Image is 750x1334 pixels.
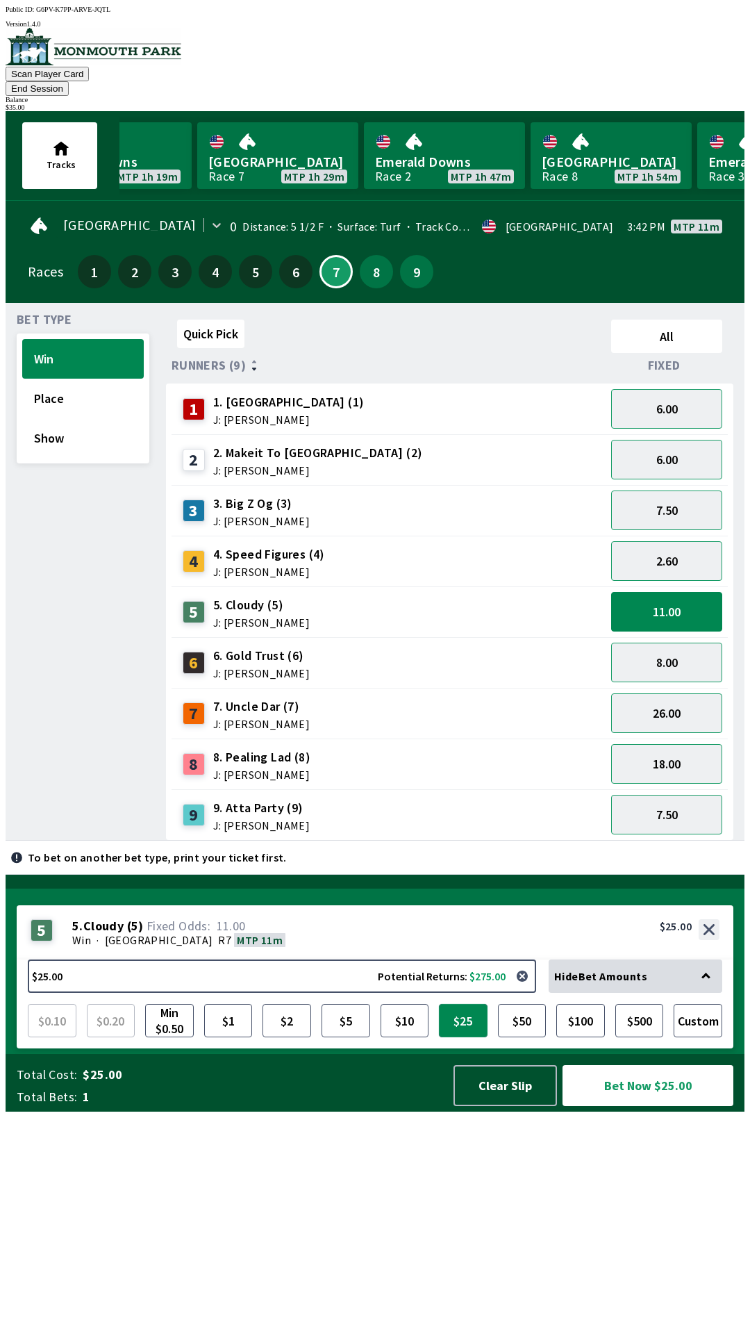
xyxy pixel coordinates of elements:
span: Runners (9) [172,360,246,371]
span: 9 [403,267,430,277]
span: 3. Big Z Og (3) [213,495,310,513]
span: $500 [619,1007,660,1034]
div: 3 [183,500,205,522]
div: 6 [183,652,205,674]
div: Version 1.4.0 [6,20,744,28]
button: Show [22,418,144,458]
button: $1 [204,1004,253,1037]
button: $25.00Potential Returns: $275.00 [28,960,536,993]
button: 2 [118,255,151,288]
button: 4 [199,255,232,288]
span: $2 [266,1007,308,1034]
span: J: [PERSON_NAME] [213,414,365,425]
span: MTP 1h 29m [284,171,344,182]
div: Public ID: [6,6,744,13]
div: Race 7 [208,171,244,182]
button: 6 [279,255,312,288]
a: Emerald DownsRace 2MTP 1h 47m [364,122,525,189]
button: Win [22,339,144,379]
span: 5 [242,267,269,277]
span: 1 [81,267,108,277]
span: Min $0.50 [149,1007,190,1034]
div: 4 [183,550,205,573]
span: 6.00 [656,401,678,417]
button: Min $0.50 [145,1004,194,1037]
span: 9. Atta Party (9) [213,799,310,817]
button: 18.00 [611,744,722,784]
button: All [611,320,722,353]
span: Total Cost: [17,1067,77,1083]
span: Track Condition: Firm [401,220,524,233]
span: Total Bets: [17,1089,77,1105]
span: Clear Slip [466,1078,544,1094]
span: 2. Makeit To [GEOGRAPHIC_DATA] (2) [213,444,423,462]
button: $2 [262,1004,311,1037]
span: MTP 1h 47m [451,171,511,182]
span: Distance: 5 1/2 F [242,220,324,233]
span: 2 [122,267,148,277]
button: 1 [78,255,111,288]
button: $100 [556,1004,605,1037]
span: $100 [560,1007,601,1034]
button: 6.00 [611,389,722,429]
span: Bet Type [17,314,72,325]
span: 2.60 [656,553,678,569]
button: 26.00 [611,693,722,733]
span: 11.00 [217,918,246,934]
span: [GEOGRAPHIC_DATA] [542,153,681,171]
div: $ 35.00 [6,104,744,111]
a: [GEOGRAPHIC_DATA]Race 8MTP 1h 54m [531,122,692,189]
button: Place [22,379,144,418]
span: 8. Pealing Lad (8) [213,748,310,766]
span: Emerald Downs [375,153,514,171]
span: 7 [324,268,348,275]
div: Races [28,266,63,277]
a: [GEOGRAPHIC_DATA]Race 7MTP 1h 29m [197,122,358,189]
button: 2.60 [611,541,722,581]
button: $50 [498,1004,547,1037]
button: 7.50 [611,491,722,530]
span: $50 [501,1007,543,1034]
span: Surface: Turf [324,220,401,233]
span: 1. [GEOGRAPHIC_DATA] (1) [213,393,365,411]
span: 7. Uncle Dar (7) [213,698,310,716]
div: 2 [183,449,205,471]
button: $5 [322,1004,370,1037]
span: 5 . [72,919,83,933]
button: Clear Slip [453,1065,557,1106]
button: 8.00 [611,643,722,682]
div: 5 [31,919,53,941]
span: [GEOGRAPHIC_DATA] [63,220,197,231]
span: J: [PERSON_NAME] [213,769,310,780]
span: 8 [363,267,390,277]
button: 5 [239,255,272,288]
span: 26.00 [653,705,681,721]
span: J: [PERSON_NAME] [213,617,310,628]
span: Place [34,390,132,406]
div: 9 [183,804,205,826]
span: Cloudy [83,919,124,933]
button: Custom [674,1004,722,1037]
span: 8.00 [656,654,678,670]
span: ( 5 ) [127,919,144,933]
button: $25 [439,1004,487,1037]
div: 7 [183,702,205,725]
div: Race 3 [708,171,744,182]
span: Tracks [47,158,76,171]
span: 7.50 [656,807,678,823]
button: Quick Pick [177,320,244,348]
div: $25.00 [660,919,692,933]
img: venue logo [6,28,181,65]
span: $10 [384,1007,426,1034]
span: J: [PERSON_NAME] [213,465,423,476]
span: Win [72,933,91,947]
span: G6PV-K7PP-ARVE-JQTL [36,6,110,13]
button: 7 [319,255,353,288]
span: Quick Pick [183,326,238,342]
div: 5 [183,601,205,623]
button: 9 [400,255,433,288]
span: 3 [162,267,188,277]
button: Tracks [22,122,97,189]
button: 3 [158,255,192,288]
div: 0 [230,221,237,232]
